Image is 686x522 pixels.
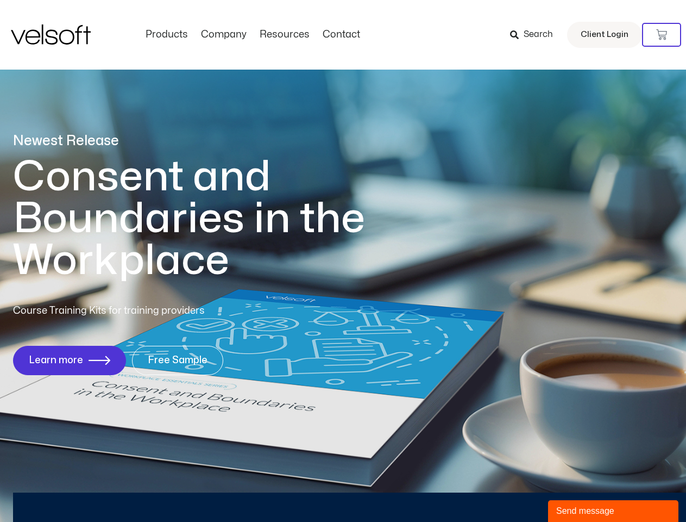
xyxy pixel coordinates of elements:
[581,28,628,42] span: Client Login
[13,132,410,151] p: Newest Release
[139,29,367,41] nav: Menu
[510,26,561,44] a: Search
[29,355,83,366] span: Learn more
[316,29,367,41] a: ContactMenu Toggle
[253,29,316,41] a: ResourcesMenu Toggle
[548,498,681,522] iframe: chat widget
[13,303,284,319] p: Course Training Kits for training providers
[148,355,207,366] span: Free Sample
[13,346,126,375] a: Learn more
[11,24,91,45] img: Velsoft Training Materials
[524,28,553,42] span: Search
[567,22,642,48] a: Client Login
[194,29,253,41] a: CompanyMenu Toggle
[13,156,410,282] h1: Consent and Boundaries in the Workplace
[139,29,194,41] a: ProductsMenu Toggle
[132,346,223,375] a: Free Sample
